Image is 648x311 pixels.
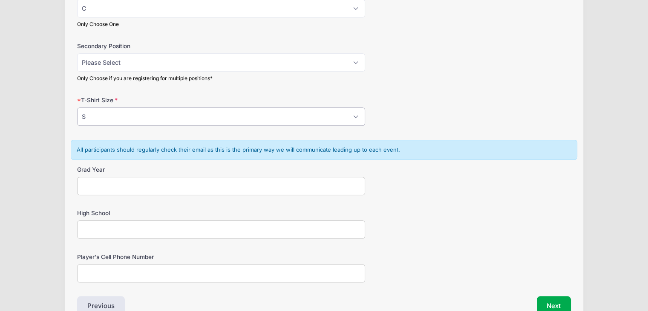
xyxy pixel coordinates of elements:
[77,20,365,28] div: Only Choose One
[77,253,242,261] label: Player's Cell Phone Number
[77,165,242,174] label: Grad Year
[71,140,577,160] div: All participants should regularly check their email as this is the primary way we will communicat...
[77,209,242,217] label: High School
[77,75,365,82] div: Only Choose if you are registering for multiple positions*
[77,96,242,104] label: T-Shirt Size
[77,42,242,50] label: Secondary Position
